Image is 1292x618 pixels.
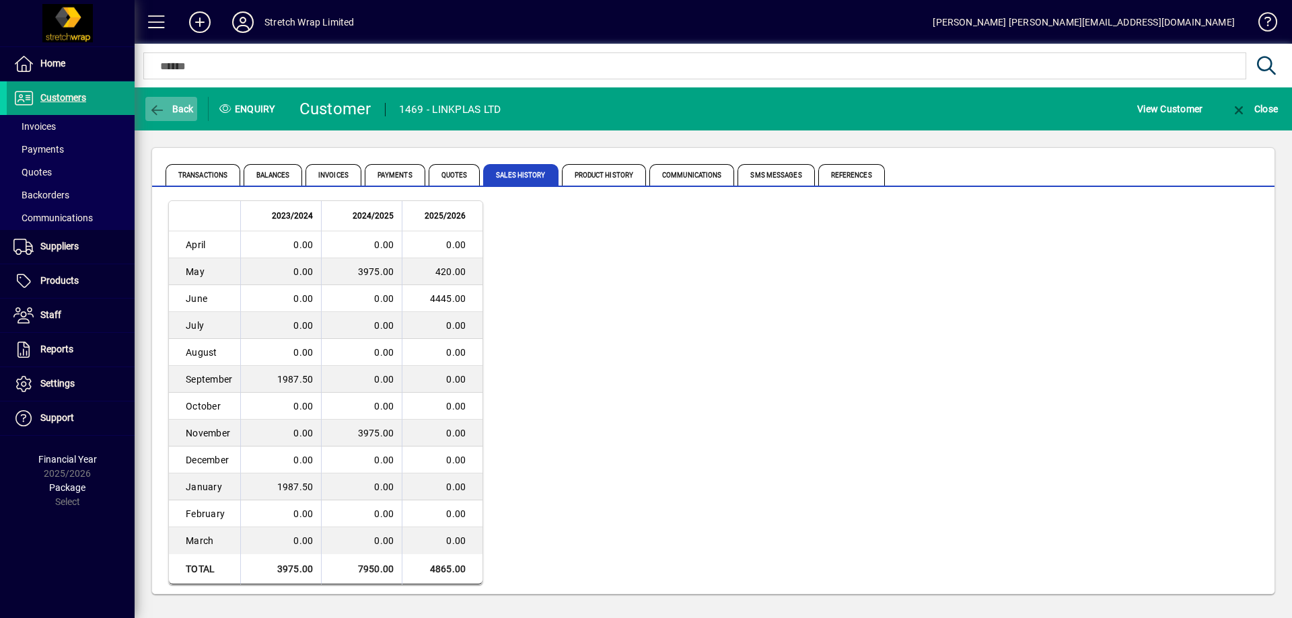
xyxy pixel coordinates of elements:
td: August [169,339,240,366]
td: 4865.00 [402,554,482,584]
span: Reports [40,344,73,354]
span: 2023/2024 [272,208,313,223]
span: Balances [244,164,302,186]
span: Back [149,104,194,114]
div: 1469 - LINKPLAS LTD [399,99,501,120]
td: 0.00 [321,500,402,527]
td: 420.00 [402,258,482,285]
span: Invoices [306,164,361,186]
td: 3975.00 [321,258,402,285]
span: References [818,164,885,186]
button: Add [178,10,221,34]
td: 0.00 [321,312,402,339]
span: Staff [40,309,61,320]
a: Invoices [7,115,135,138]
td: 0.00 [321,393,402,420]
span: Home [40,58,65,69]
td: 0.00 [402,231,482,258]
span: Settings [40,378,75,389]
td: 3975.00 [240,554,321,584]
a: Support [7,401,135,435]
span: Financial Year [38,454,97,465]
span: Communications [649,164,734,186]
td: September [169,366,240,393]
span: Product History [562,164,647,186]
td: 0.00 [321,447,402,473]
td: 0.00 [402,447,482,473]
a: Settings [7,367,135,401]
td: May [169,258,240,285]
td: 0.00 [240,258,321,285]
td: June [169,285,240,312]
td: 0.00 [402,393,482,420]
a: Backorders [7,184,135,206]
td: 0.00 [321,473,402,500]
td: December [169,447,240,473]
span: Quotes [13,167,52,178]
app-page-header-button: Close enquiry [1217,97,1292,121]
span: Products [40,275,79,286]
span: Backorders [13,190,69,200]
td: 3975.00 [321,420,402,447]
td: Total [169,554,240,584]
a: Communications [7,206,135,229]
td: 4445.00 [402,285,482,312]
td: 0.00 [321,527,402,554]
td: 0.00 [240,420,321,447]
span: View Customer [1137,98,1203,120]
div: [PERSON_NAME] [PERSON_NAME][EMAIL_ADDRESS][DOMAIN_NAME] [933,11,1235,33]
a: Products [7,264,135,298]
div: Enquiry [209,98,289,120]
td: 0.00 [240,312,321,339]
td: 0.00 [321,231,402,258]
a: Quotes [7,161,135,184]
td: 0.00 [321,339,402,366]
td: 1987.50 [240,366,321,393]
a: Knowledge Base [1248,3,1275,46]
td: 1987.50 [240,473,321,500]
button: Close [1227,97,1281,121]
td: 0.00 [240,447,321,473]
td: October [169,393,240,420]
td: 0.00 [240,500,321,527]
span: Close [1231,104,1278,114]
a: Reports [7,333,135,366]
td: 0.00 [402,500,482,527]
div: Customer [299,98,371,120]
app-page-header-button: Back [135,97,209,121]
span: Transactions [166,164,240,186]
td: January [169,473,240,500]
td: 0.00 [402,366,482,393]
span: 2024/2025 [353,208,394,223]
span: Payments [365,164,425,186]
td: 0.00 [240,393,321,420]
td: 7950.00 [321,554,402,584]
span: Sales History [483,164,558,186]
span: 2025/2026 [425,208,466,223]
td: 0.00 [321,285,402,312]
td: April [169,231,240,258]
span: Customers [40,92,86,103]
button: Back [145,97,197,121]
a: Staff [7,299,135,332]
td: 0.00 [240,285,321,312]
td: February [169,500,240,527]
button: Profile [221,10,264,34]
span: Quotes [429,164,480,186]
a: Payments [7,138,135,161]
td: 0.00 [402,339,482,366]
span: Support [40,412,74,423]
td: 0.00 [240,231,321,258]
td: 0.00 [402,420,482,447]
td: 0.00 [321,366,402,393]
div: Stretch Wrap Limited [264,11,355,33]
span: Communications [13,213,93,223]
a: Home [7,47,135,81]
span: Suppliers [40,241,79,252]
td: July [169,312,240,339]
span: Payments [13,144,64,155]
td: 0.00 [402,473,482,500]
td: 0.00 [402,312,482,339]
td: 0.00 [240,339,321,366]
span: SMS Messages [738,164,814,186]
